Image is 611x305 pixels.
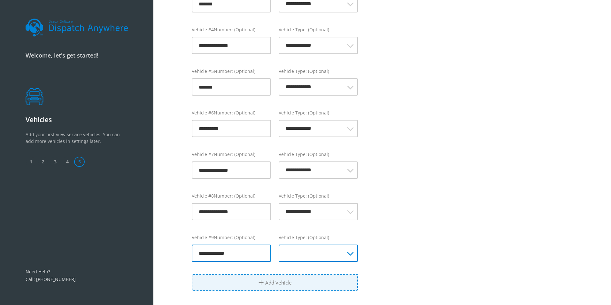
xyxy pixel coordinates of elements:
label: Vehicle Type: (Optional) [279,26,358,33]
label: Vehicle # 9 Number: (Optional) [192,234,271,241]
a: Call: [PHONE_NUMBER] [26,276,76,282]
span: 1 [26,157,36,167]
img: dalogo.svg [26,19,128,37]
a: Need Help? [26,269,50,275]
label: Vehicle # 8 Number: (Optional) [192,192,271,199]
span: 2 [38,157,48,167]
label: Vehicle # 4 Number: (Optional) [192,26,271,33]
p: Welcome, let's get started! [26,51,128,60]
p: Add your first view service vehicles. You can add more vehicles in settings later. [26,131,128,157]
label: Vehicle Type: (Optional) [279,109,358,116]
label: Vehicle # 6 Number: (Optional) [192,109,271,116]
span: 5 [74,157,85,167]
p: Vehicles [26,115,128,125]
label: Vehicle Type: (Optional) [279,151,358,158]
label: Vehicle # 5 Number: (Optional) [192,68,271,74]
label: Vehicle Type: (Optional) [279,68,358,74]
label: Vehicle Type: (Optional) [279,192,358,199]
img: vehicles.png [26,88,43,105]
span: 3 [50,157,60,167]
span: 4 [62,157,73,167]
label: Vehicle Type: (Optional) [279,234,358,241]
label: Vehicle # 7 Number: (Optional) [192,151,271,158]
